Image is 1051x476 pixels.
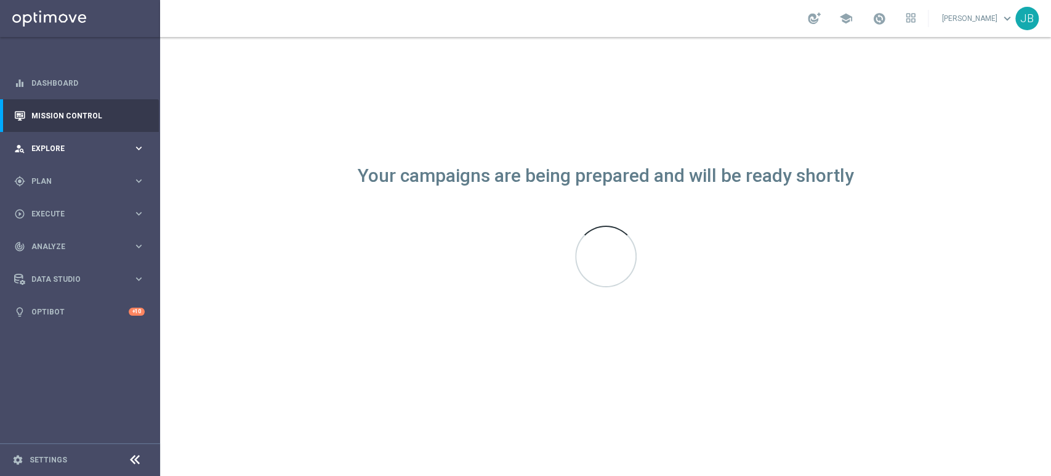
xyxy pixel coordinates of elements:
[14,111,145,121] button: Mission Control
[14,78,25,89] i: equalizer
[14,307,145,317] button: lightbulb Optibot +10
[14,208,133,220] div: Execute
[14,208,25,220] i: play_circle_outline
[133,208,145,220] i: keyboard_arrow_right
[14,176,133,187] div: Plan
[31,99,145,132] a: Mission Control
[31,210,133,218] span: Execute
[14,241,25,252] i: track_changes
[14,241,133,252] div: Analyze
[14,295,145,328] div: Optibot
[14,274,145,284] button: Data Studio keyboard_arrow_right
[14,306,25,318] i: lightbulb
[133,142,145,154] i: keyboard_arrow_right
[31,67,145,99] a: Dashboard
[31,243,133,250] span: Analyze
[133,240,145,252] i: keyboard_arrow_right
[1001,12,1014,25] span: keyboard_arrow_down
[14,99,145,132] div: Mission Control
[129,308,145,316] div: +10
[358,171,854,181] div: Your campaigns are being prepared and will be ready shortly
[14,209,145,219] button: play_circle_outline Execute keyboard_arrow_right
[941,9,1015,28] a: [PERSON_NAME]keyboard_arrow_down
[14,242,145,252] button: track_changes Analyze keyboard_arrow_right
[12,454,23,466] i: settings
[31,178,133,185] span: Plan
[1015,7,1039,30] div: JB
[14,176,145,186] button: gps_fixed Plan keyboard_arrow_right
[14,274,133,285] div: Data Studio
[14,67,145,99] div: Dashboard
[14,143,25,154] i: person_search
[133,175,145,187] i: keyboard_arrow_right
[30,456,67,464] a: Settings
[14,78,145,88] button: equalizer Dashboard
[133,273,145,285] i: keyboard_arrow_right
[14,176,25,187] i: gps_fixed
[14,144,145,154] button: person_search Explore keyboard_arrow_right
[839,12,853,25] span: school
[31,145,133,152] span: Explore
[14,143,133,154] div: Explore
[31,295,129,328] a: Optibot
[31,276,133,283] span: Data Studio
